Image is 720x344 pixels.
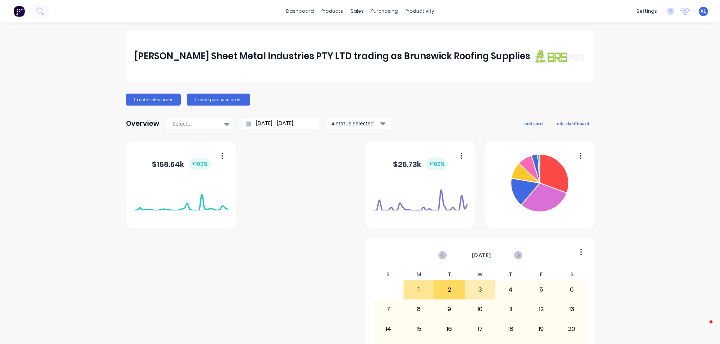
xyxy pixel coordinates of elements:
div: 17 [465,320,495,338]
div: settings [633,6,661,17]
div: F [526,269,556,280]
div: 15 [404,320,434,338]
div: M [403,269,434,280]
div: purchasing [367,6,402,17]
div: $ 26.73k [393,158,448,170]
img: J A Sheet Metal Industries PTY LTD trading as Brunswick Roofing Supplies [533,49,586,63]
button: Create purchase order [187,94,250,106]
span: [DATE] [472,251,491,259]
div: 14 [373,320,403,338]
div: S [556,269,587,280]
div: sales [347,6,367,17]
button: 4 status selected [327,118,391,129]
div: + 100 % [189,158,211,170]
div: T [434,269,465,280]
iframe: Intercom live chat [694,319,712,337]
div: S [373,269,404,280]
div: 12 [526,300,556,319]
a: dashboard [282,6,318,17]
div: $ 168.64k [152,158,211,170]
div: Overview [126,116,159,131]
div: 2 [435,280,465,299]
div: 18 [496,320,526,338]
div: 20 [557,320,587,338]
div: 7 [373,300,403,319]
div: 1 [404,280,434,299]
div: 13 [557,300,587,319]
div: 10 [465,300,495,319]
div: 16 [435,320,465,338]
img: Factory [13,6,25,17]
button: Create sales order [126,94,181,106]
div: 11 [496,300,526,319]
div: [PERSON_NAME] Sheet Metal Industries PTY LTD trading as Brunswick Roofing Supplies [134,49,530,64]
button: edit dashboard [552,118,594,128]
div: T [495,269,526,280]
div: 6 [557,280,587,299]
div: 4 status selected [331,119,379,127]
div: 19 [526,320,556,338]
div: 4 [496,280,526,299]
div: W [465,269,495,280]
div: + 100 % [426,158,448,170]
div: productivity [402,6,438,17]
div: 8 [404,300,434,319]
div: 9 [435,300,465,319]
button: add card [519,118,547,128]
div: 3 [465,280,495,299]
span: AL [700,8,706,15]
div: products [318,6,347,17]
div: 5 [526,280,556,299]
